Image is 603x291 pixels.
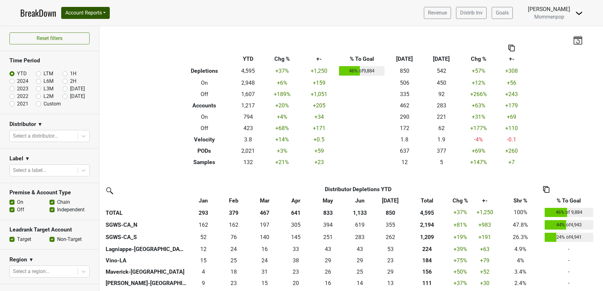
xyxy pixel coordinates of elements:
[454,209,467,215] span: +37%
[449,255,472,266] td: +75 %
[282,279,310,287] div: 20
[281,255,311,266] td: 38.391
[232,88,263,100] td: 1,607
[104,185,114,195] img: filter
[219,184,498,195] th: Distributor Depletions YTD
[377,233,404,241] div: 262
[449,231,472,244] td: +19 %
[423,145,460,157] td: 377
[44,100,61,108] label: Custom
[377,268,404,276] div: 29
[188,219,218,231] td: 162.203
[104,231,188,244] th: SGWS-CA_S
[250,245,279,253] div: 16
[281,195,311,206] th: Apr: activate to sort column ascending
[104,255,188,266] th: Vino-LA
[498,206,543,219] td: 100%
[301,53,337,65] th: +-
[232,100,263,111] td: 1,217
[543,243,595,255] td: -
[375,255,405,266] td: 22.789
[473,233,496,241] div: +191
[219,277,249,289] td: 23.466
[528,5,570,13] div: [PERSON_NAME]
[345,231,375,244] td: 282.533
[176,65,233,77] th: Depletions
[406,231,449,244] th: 1209.332
[473,221,496,229] div: +983
[264,100,301,111] td: +20 %
[264,53,301,65] th: Chg %
[17,198,23,206] label: On
[232,157,263,168] td: 132
[460,157,497,168] td: +147 %
[377,279,404,287] div: 13
[9,189,90,196] h3: Premise & Account Type
[497,100,526,111] td: +179
[498,243,543,255] td: 4.9%
[264,157,301,168] td: +21 %
[449,266,472,277] td: +50 %
[386,77,423,88] td: 506
[313,245,343,253] div: 43
[460,53,497,65] th: Chg %
[377,256,404,265] div: 23
[497,53,526,65] th: +-
[9,32,90,44] button: Reset filters
[188,277,218,289] td: 9.439
[473,256,496,265] div: +79
[188,195,218,206] th: Jan: activate to sort column ascending
[264,88,301,100] td: +189 %
[460,100,497,111] td: +63 %
[423,100,460,111] td: 283
[311,219,345,231] td: 393.524
[345,255,375,266] td: 28.813
[508,45,515,51] img: Copy to clipboard
[9,256,27,263] h3: Region
[104,219,188,231] th: SGWS-CA_N
[176,134,233,145] th: Velocity
[497,77,526,88] td: +56
[386,88,423,100] td: 335
[575,9,583,17] img: Dropdown Menu
[249,231,281,244] td: 140.239
[543,186,549,193] img: Copy to clipboard
[249,195,281,206] th: Mar: activate to sort column ascending
[282,221,310,229] div: 305
[543,255,595,266] td: -
[220,256,248,265] div: 25
[176,157,233,168] th: Samples
[423,53,460,65] th: [DATE]
[249,255,281,266] td: 23.841
[176,123,233,134] th: Off
[219,219,249,231] td: 161.932
[407,221,447,229] div: 2,194
[345,219,375,231] td: 619.255
[176,77,233,88] th: On
[345,277,375,289] td: 13.985
[423,157,460,168] td: 5
[346,245,374,253] div: 43
[497,145,526,157] td: +260
[17,93,28,100] label: 2022
[301,88,337,100] td: +1,051
[44,77,54,85] label: L6M
[190,245,217,253] div: 12
[232,134,263,145] td: 3.8
[190,221,217,229] div: 162
[407,233,447,241] div: 1,209
[70,93,85,100] label: [DATE]
[29,256,34,264] span: ▼
[301,123,337,134] td: +171
[460,88,497,100] td: +266 %
[232,77,263,88] td: 2,948
[423,88,460,100] td: 92
[423,123,460,134] td: 62
[232,111,263,123] td: 794
[449,243,472,255] td: +39 %
[406,277,449,289] th: 110.652
[543,195,595,206] th: % To Goal: activate to sort column ascending
[406,219,449,231] th: 2194.490
[188,255,218,266] td: 15.326
[264,77,301,88] td: +6 %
